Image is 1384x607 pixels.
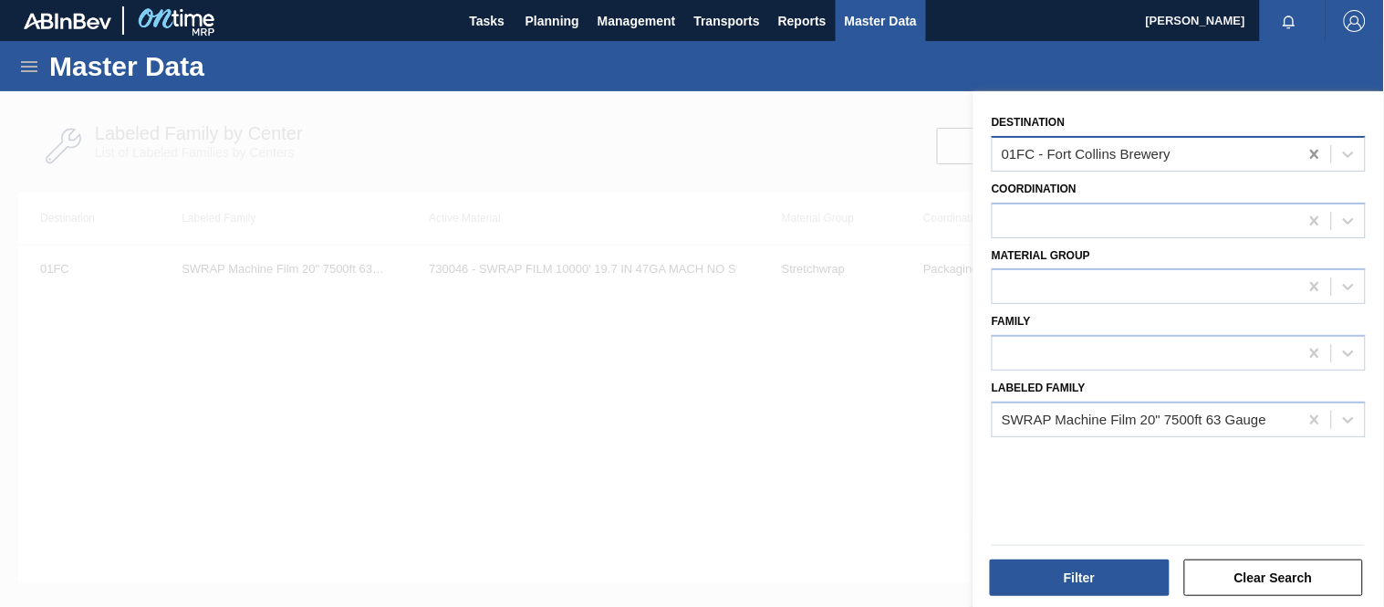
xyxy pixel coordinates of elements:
[598,10,676,32] span: Management
[1002,412,1266,427] div: SWRAP Machine Film 20" 7500ft 63 Gauge
[845,10,917,32] span: Master Data
[992,116,1065,129] label: Destination
[992,183,1077,195] label: Coordination
[1184,560,1364,596] button: Clear Search
[1002,146,1171,162] div: 01FC - Fort Collins Brewery
[49,56,373,77] h1: Master Data
[778,10,827,32] span: Reports
[467,10,507,32] span: Tasks
[1344,10,1366,32] img: Logout
[1260,8,1318,34] button: Notifications
[526,10,579,32] span: Planning
[992,382,1086,394] label: Labeled Family
[24,13,111,29] img: TNhmsLtSVTkK8tSr43FrP2fwEKptu5GPRR3wAAAABJRU5ErkJggg==
[992,249,1090,262] label: Material Group
[990,560,1170,596] button: Filter
[992,315,1031,328] label: Family
[694,10,760,32] span: Transports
